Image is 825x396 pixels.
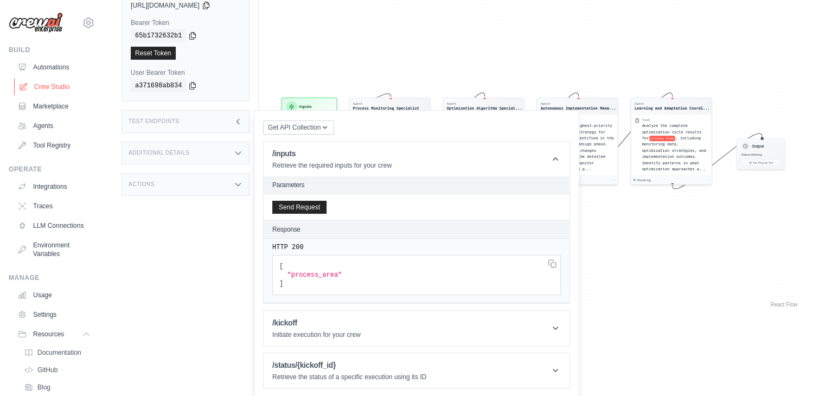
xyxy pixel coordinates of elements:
[741,153,762,157] span: Status: Waiting
[13,217,95,234] a: LLM Connections
[13,286,95,304] a: Usage
[131,47,176,60] a: Reset Token
[20,380,95,395] a: Blog
[279,263,283,270] span: [
[272,317,361,328] h1: /kickoff
[129,181,155,188] h3: Actions
[272,360,426,371] h1: /status/{kickoff_id}
[548,123,615,172] div: Execute the highest-priority optimization strategy for {process Area} identified in the optimizat...
[37,383,50,392] span: Blog
[443,98,525,185] div: AgentOptimization Algorithm Special...TaskAnalyze the process monitoring data and design multiple...
[541,106,616,111] div: Autonomous Implementation Manager
[447,101,522,106] div: Agent
[131,29,186,42] code: 65b1732632b1
[37,348,81,357] span: Documentation
[13,325,95,343] button: Resources
[613,178,616,182] div: -
[131,18,240,27] label: Bearer Token
[770,302,797,308] a: React Flow attribution
[548,124,612,134] span: Execute the highest-priority optimization strategy for
[272,330,361,339] p: Initiate execution for your crew
[272,201,327,214] button: Send Request
[131,79,186,92] code: a371698ab834
[37,366,57,374] span: GitHub
[548,136,614,171] span: identified in the optimization design phase. Implement the changes according to the detailed acti...
[272,181,561,189] h2: Parameters
[272,161,392,170] p: Retrieve the required inputs for your crew
[752,143,764,149] h3: Output
[13,98,95,115] a: Marketplace
[631,98,712,185] div: AgentLearning and Adaptation Coordi...TaskAnalyze the complete optimization cycle results forproc...
[741,159,781,166] button: No Result Yet
[637,178,651,182] span: Pending
[642,118,650,122] div: Task
[272,225,300,234] h2: Response
[263,120,334,135] button: Get API Collection
[649,136,675,141] span: process Area
[14,78,96,95] a: Crew Studio
[13,59,95,76] a: Automations
[447,106,522,111] div: Optimization Algorithm Specialist
[579,93,673,183] g: Edge from f4d47ac3d9d60e08c5bbb42ebf81c0ef to bdeb9b89632f6d6fbc797fe313e51131
[13,306,95,323] a: Settings
[268,123,321,132] span: Get API Collection
[33,330,64,338] span: Resources
[13,137,95,154] a: Tool Registry
[485,93,579,189] g: Edge from 890a1cae8d232f8cd4dc5c03c3261e04 to f4d47ac3d9d60e08c5bbb42ebf81c0ef
[13,197,95,215] a: Traces
[279,280,283,288] span: ]
[272,148,392,159] h1: /inputs
[13,237,95,263] a: Environment Variables
[353,101,419,106] div: Agent
[642,124,702,140] span: Analyze the complete optimization cycle results for
[129,118,180,125] h3: Test Endpoints
[635,101,710,106] div: Agent
[13,178,95,195] a: Integrations
[541,101,616,106] div: Agent
[673,133,763,189] g: Edge from bdeb9b89632f6d6fbc797fe313e51131 to outputNode
[272,243,561,252] pre: HTTP 200
[9,273,95,282] div: Manage
[299,104,312,110] h3: Inputs
[537,98,618,185] div: AgentAutonomous Implementation Mana...TaskExecute the highest-priority optimization strategy forp...
[272,373,426,381] p: Retrieve the status of a specific execution using its ID
[353,106,419,111] div: Process Monitoring Specialist
[391,93,485,189] g: Edge from fdbc8eee1384bbfa0130b9d0fca2d62f to 890a1cae8d232f8cd4dc5c03c3261e04
[642,123,708,172] div: Analyze the complete optimization cycle results for {process Area}, including monitoring data, op...
[9,165,95,174] div: Operate
[131,68,240,77] label: User Bearer Token
[9,46,95,54] div: Build
[287,271,342,279] span: "process_area"
[20,345,95,360] a: Documentation
[311,94,391,135] g: Edge from inputsNode to fdbc8eee1384bbfa0130b9d0fca2d62f
[131,1,200,10] span: [URL][DOMAIN_NAME]
[129,150,189,156] h3: Additional Details
[349,98,431,191] div: AgentProcess Monitoring SpecialistTaskMonitor theprocess Areabusiness workflows continuously, col...
[13,117,95,135] a: Agents
[9,12,63,33] img: Logo
[635,106,710,111] div: Learning and Adaptation Coordinator
[737,138,785,170] div: OutputStatus:WaitingNo Result Yet
[20,362,95,378] a: GitHub
[707,178,709,182] div: -
[282,98,337,131] div: InputsRun Automation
